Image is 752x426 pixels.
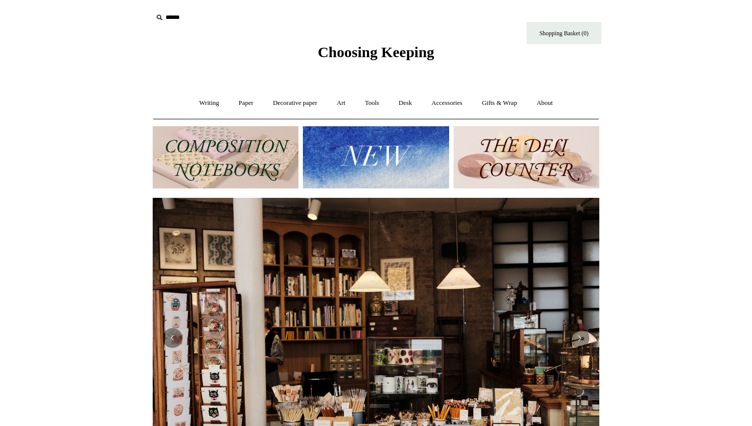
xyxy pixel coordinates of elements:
img: New.jpg__PID:f73bdf93-380a-4a35-bcfe-7823039498e1 [303,126,449,188]
a: Desk [390,90,421,116]
a: Gifts & Wrap [473,90,526,116]
a: Choosing Keeping [318,52,434,59]
button: Next [569,328,589,348]
a: Decorative paper [264,90,326,116]
img: The Deli Counter [454,126,599,188]
a: Tools [356,90,388,116]
a: Accessories [423,90,471,116]
a: Paper [230,90,263,116]
a: Shopping Basket (0) [527,22,601,44]
a: About [528,90,562,116]
span: Choosing Keeping [318,44,434,60]
button: Previous [163,328,183,348]
a: Art [328,90,354,116]
img: 202302 Composition ledgers.jpg__PID:69722ee6-fa44-49dd-a067-31375e5d54ec [153,126,298,188]
a: Writing [190,90,228,116]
